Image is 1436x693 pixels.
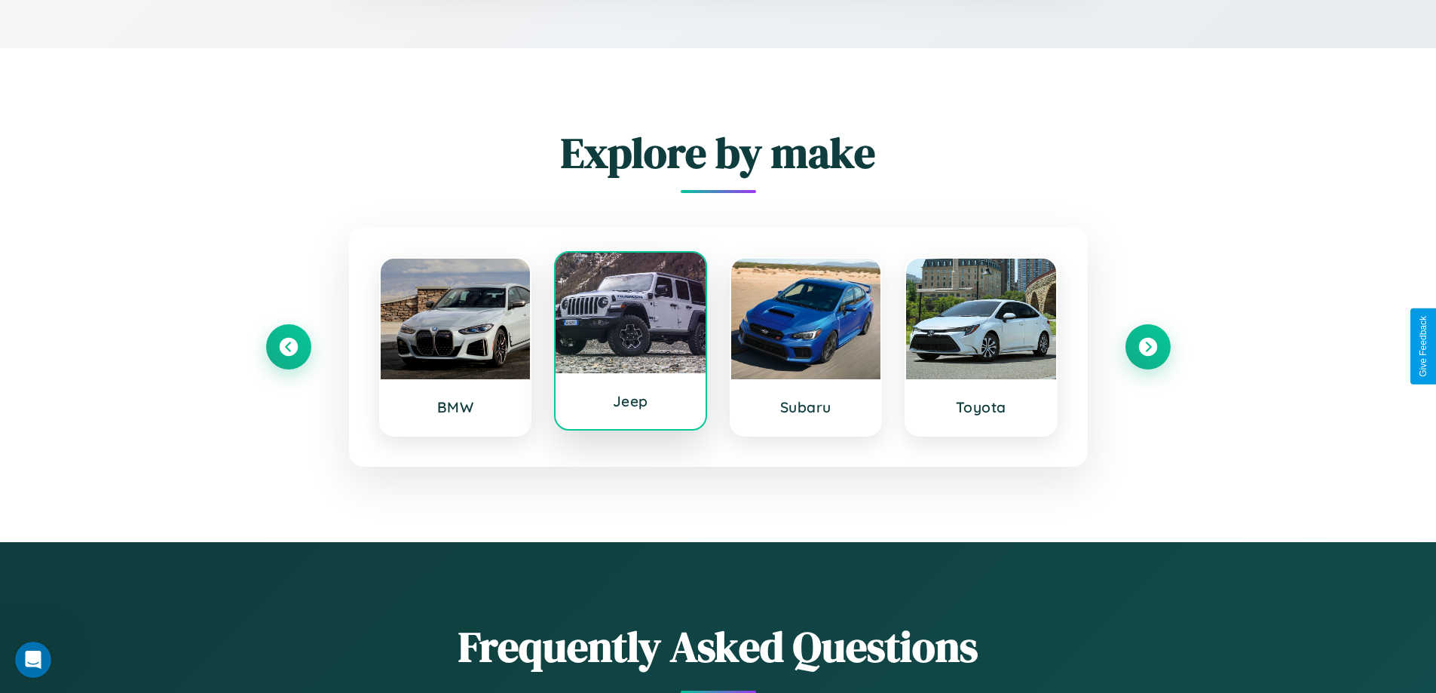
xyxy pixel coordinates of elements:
[921,398,1041,416] h3: Toyota
[266,124,1171,182] h2: Explore by make
[396,398,516,416] h3: BMW
[571,392,690,410] h3: Jeep
[746,398,866,416] h3: Subaru
[15,642,51,678] iframe: Intercom live chat
[1418,316,1428,377] div: Give Feedback
[266,618,1171,676] h2: Frequently Asked Questions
